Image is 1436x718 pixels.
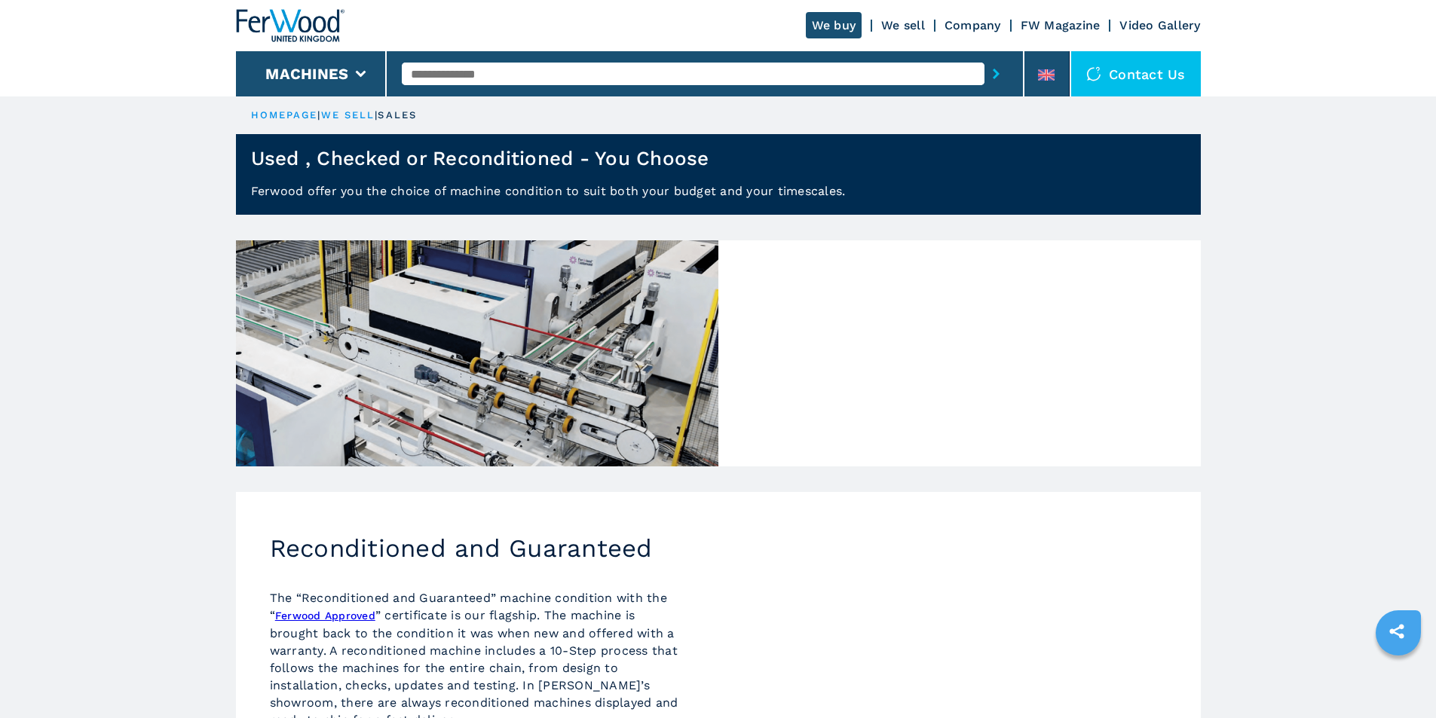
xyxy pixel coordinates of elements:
a: Video Gallery [1119,18,1200,32]
img: Ferwood [236,9,344,42]
a: we sell [321,109,375,121]
a: Company [945,18,1001,32]
div: Contact us [1071,51,1201,96]
a: We sell [881,18,925,32]
img: Contact us [1086,66,1101,81]
a: sharethis [1378,613,1416,650]
p: sales [378,108,417,122]
span: | [375,109,378,121]
button: submit-button [984,57,1008,91]
a: We buy [806,12,862,38]
span: | [317,109,320,121]
a: FW Magazine [1021,18,1101,32]
p: Ferwood offer you the choice of machine condition to suit both your budget and your timescales. [236,182,1201,215]
a: HOMEPAGE [251,109,318,121]
iframe: Chat [1372,650,1425,707]
h2: Reconditioned and Guaranteed [270,533,684,564]
a: Ferwood Approved [275,610,375,622]
h1: Used , Checked or Reconditioned - You Choose [251,146,709,170]
button: Machines [265,65,348,83]
img: image [236,240,718,466]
